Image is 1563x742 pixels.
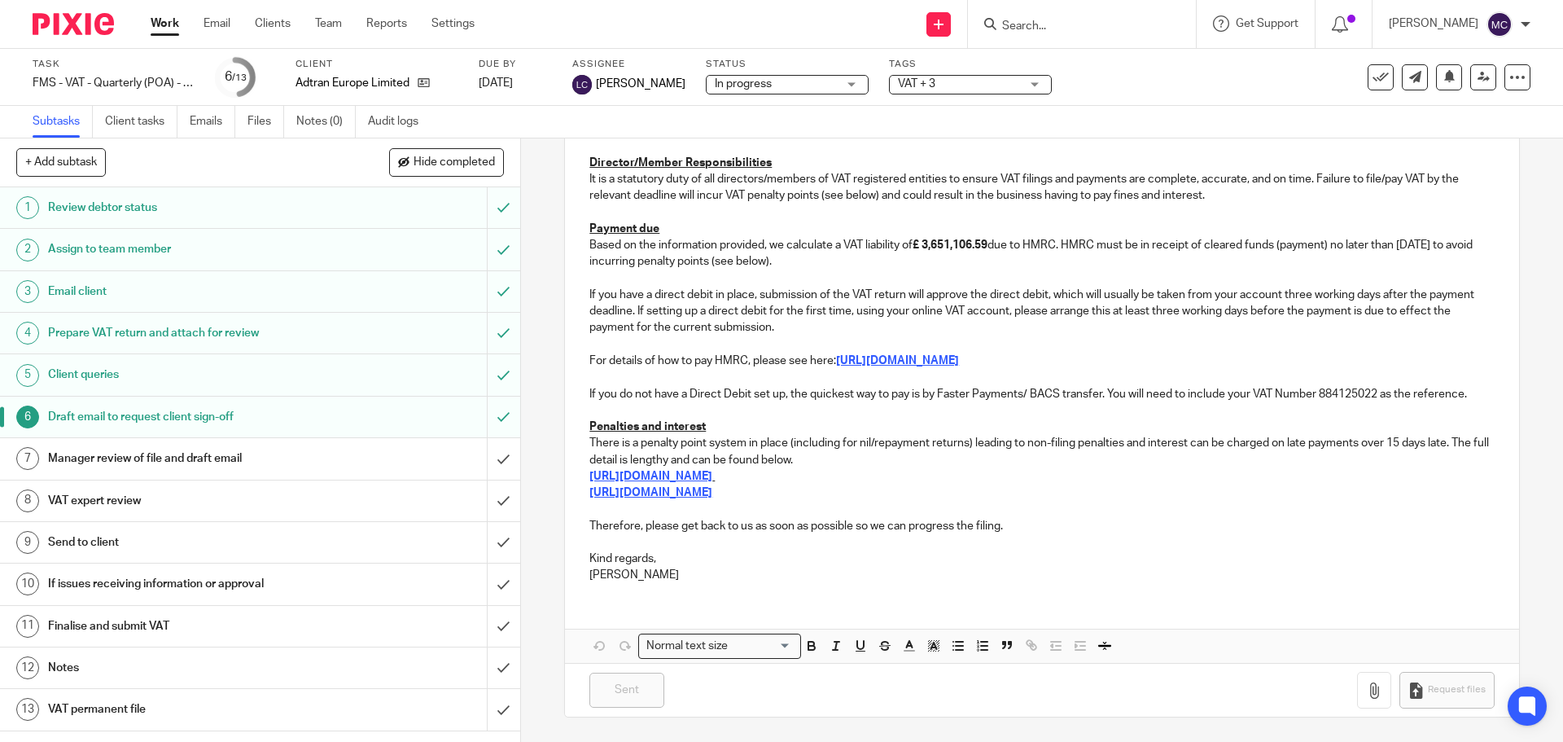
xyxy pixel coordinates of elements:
[1486,11,1513,37] img: svg%3E
[16,196,39,219] div: 1
[16,148,106,176] button: + Add subtask
[16,406,39,428] div: 6
[48,195,330,220] h1: Review debtor status
[296,75,409,91] p: Adtran Europe Limited
[16,531,39,554] div: 9
[638,634,801,659] div: Search for option
[1428,683,1486,696] span: Request files
[16,322,39,345] div: 4
[733,638,791,655] input: Search for option
[48,697,330,722] h1: VAT permanent file
[1000,20,1147,34] input: Search
[232,73,247,82] small: /13
[589,567,1494,583] p: [PERSON_NAME]
[389,148,504,176] button: Hide completed
[48,321,330,345] h1: Prepare VAT return and attach for review
[247,106,284,138] a: Files
[898,78,935,90] span: VAT + 3
[16,698,39,721] div: 13
[296,58,458,71] label: Client
[296,106,356,138] a: Notes (0)
[315,15,342,32] a: Team
[16,490,39,512] div: 8
[913,239,919,251] strong: £
[225,68,247,86] div: 6
[48,237,330,261] h1: Assign to team member
[589,171,1494,204] p: It is a statutory duty of all directors/members of VAT registered entities to ensure VAT filings ...
[48,572,330,596] h1: If issues receiving information or approval
[589,421,706,432] u: Penalties and interest
[589,353,1494,369] p: For details of how to pay HMRC, please see here:
[836,355,959,367] a: [URL][DOMAIN_NAME]
[414,156,495,169] span: Hide completed
[1389,15,1478,32] p: [PERSON_NAME]
[572,75,592,94] img: svg%3E
[368,106,431,138] a: Audit logs
[16,364,39,387] div: 5
[16,573,39,595] div: 10
[48,656,330,680] h1: Notes
[715,78,772,90] span: In progress
[255,15,291,32] a: Clients
[479,77,513,89] span: [DATE]
[48,530,330,555] h1: Send to client
[366,15,407,32] a: Reports
[48,405,330,429] h1: Draft email to request client sign-off
[1399,672,1494,709] button: Request files
[105,106,177,138] a: Client tasks
[33,58,195,71] label: Task
[190,106,235,138] a: Emails
[706,58,869,71] label: Status
[48,446,330,471] h1: Manager review of file and draft email
[572,58,685,71] label: Assignee
[33,106,93,138] a: Subtasks
[16,239,39,261] div: 2
[48,279,330,304] h1: Email client
[589,287,1494,336] p: If you have a direct debit in place, submission of the VAT return will approve the direct debit, ...
[33,75,195,91] div: FMS - VAT - Quarterly (POA) - [DATE] - [DATE]
[589,223,659,235] u: Payment due
[204,15,230,32] a: Email
[922,239,987,251] strong: 3,651,106.59
[589,386,1494,402] p: If you do not have a Direct Debit set up, the quickest way to pay is by Faster Payments/ BACS tra...
[431,15,475,32] a: Settings
[16,656,39,679] div: 12
[479,58,552,71] label: Due by
[642,638,731,655] span: Normal text size
[33,75,195,91] div: FMS - VAT - Quarterly (POA) - May - July, 2025
[151,15,179,32] a: Work
[48,614,330,639] h1: Finalise and submit VAT
[589,487,712,498] a: [URL][DOMAIN_NAME]
[589,435,1494,468] p: There is a penalty point system in place (including for nil/repayment returns) leading to non-fil...
[16,447,39,470] div: 7
[589,237,1494,270] p: Based on the information provided, we calculate a VAT liability of due to HMRC. HMRC must be in r...
[48,362,330,387] h1: Client queries
[16,615,39,638] div: 11
[589,673,664,708] input: Sent
[589,518,1494,534] p: Therefore, please get back to us as soon as possible so we can progress the filing.
[589,471,712,482] a: [URL][DOMAIN_NAME]
[1236,18,1298,29] span: Get Support
[33,13,114,35] img: Pixie
[589,157,772,169] u: Director/Member Responsibilities
[589,551,1494,567] p: Kind regards,
[16,280,39,303] div: 3
[596,76,685,92] span: [PERSON_NAME]
[889,58,1052,71] label: Tags
[48,489,330,513] h1: VAT expert review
